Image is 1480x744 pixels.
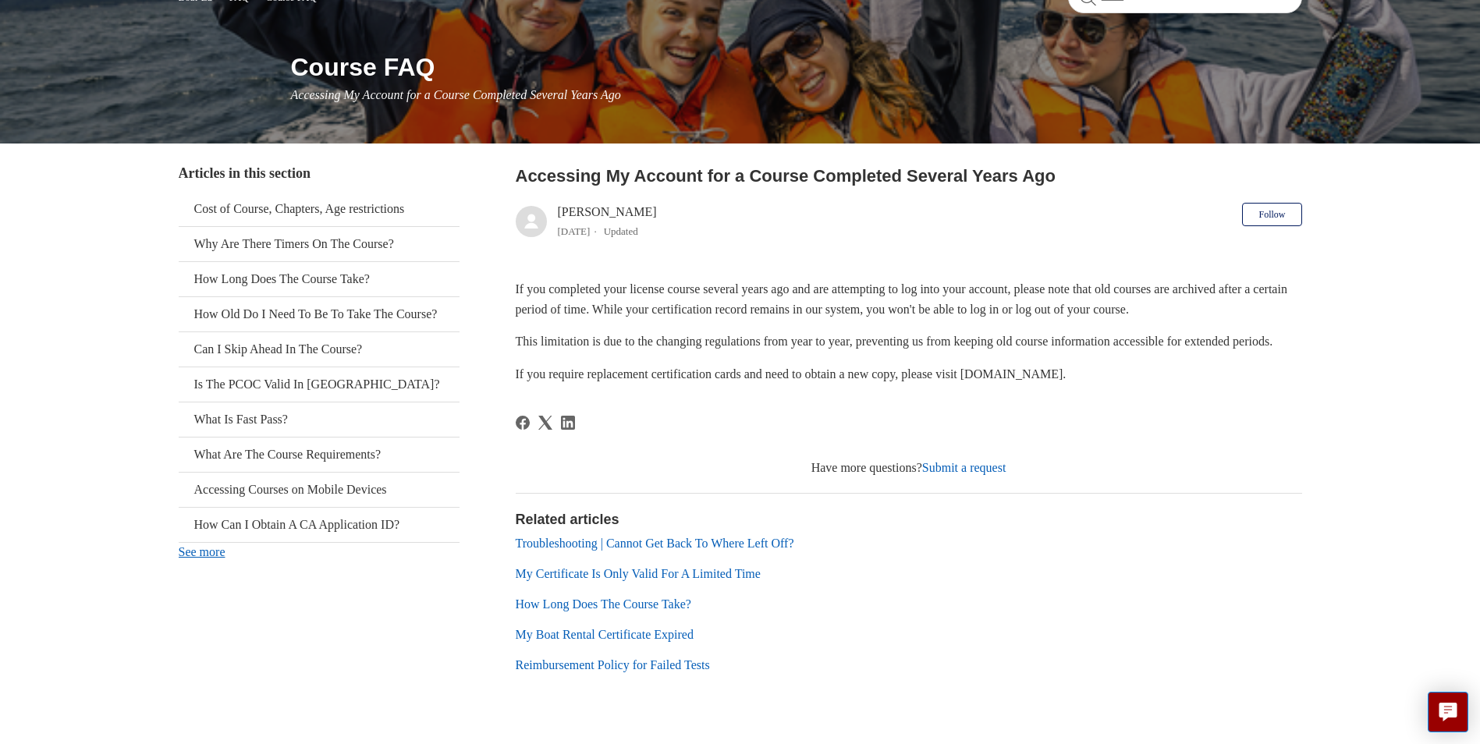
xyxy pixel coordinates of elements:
[516,628,694,641] a: My Boat Rental Certificate Expired
[291,88,621,101] span: Accessing My Account for a Course Completed Several Years Ago
[179,508,460,542] a: How Can I Obtain A CA Application ID?
[179,332,460,367] a: Can I Skip Ahead In The Course?
[1242,203,1301,226] button: Follow Article
[922,461,1006,474] a: Submit a request
[179,402,460,437] a: What Is Fast Pass?
[179,192,460,226] a: Cost of Course, Chapters, Age restrictions
[516,658,710,671] a: Reimbursement Policy for Failed Tests
[179,545,225,558] a: See more
[179,438,460,472] a: What Are The Course Requirements?
[516,459,1302,477] div: Have more questions?
[516,416,530,430] a: Facebook
[516,364,1302,384] p: If you require replacement certification cards and need to obtain a new copy, please visit [DOMAI...
[1428,692,1468,732] button: Live chat
[558,225,591,237] time: 03/01/2024, 16:16
[516,567,761,580] a: My Certificate Is Only Valid For A Limited Time
[516,416,530,430] svg: Share this page on Facebook
[558,203,657,240] div: [PERSON_NAME]
[538,416,552,430] svg: Share this page on X Corp
[179,367,460,402] a: Is The PCOC Valid In [GEOGRAPHIC_DATA]?
[516,509,1302,530] h2: Related articles
[538,416,552,430] a: X Corp
[291,48,1302,86] h1: Course FAQ
[179,227,460,261] a: Why Are There Timers On The Course?
[179,473,460,507] a: Accessing Courses on Mobile Devices
[516,279,1302,319] p: If you completed your license course several years ago and are attempting to log into your accoun...
[561,416,575,430] a: LinkedIn
[516,163,1302,189] h2: Accessing My Account for a Course Completed Several Years Ago
[561,416,575,430] svg: Share this page on LinkedIn
[179,262,460,296] a: How Long Does The Course Take?
[604,225,638,237] li: Updated
[516,597,691,611] a: How Long Does The Course Take?
[179,165,311,181] span: Articles in this section
[516,537,794,550] a: Troubleshooting | Cannot Get Back To Where Left Off?
[516,331,1302,352] p: This limitation is due to the changing regulations from year to year, preventing us from keeping ...
[179,297,460,331] a: How Old Do I Need To Be To Take The Course?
